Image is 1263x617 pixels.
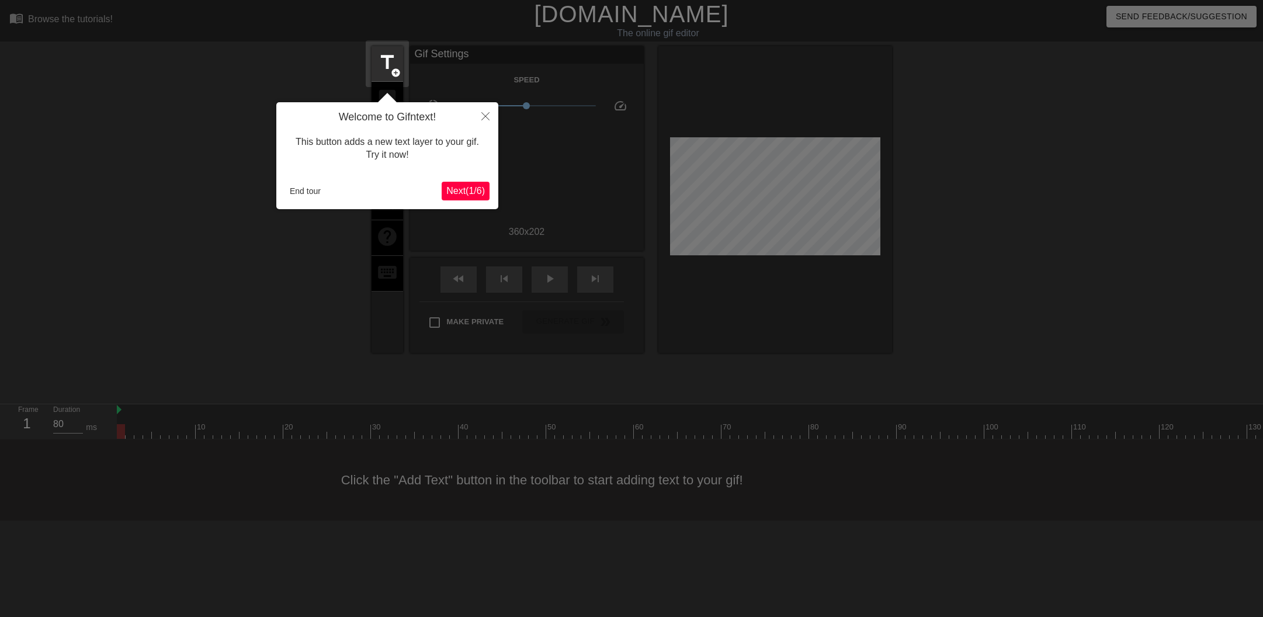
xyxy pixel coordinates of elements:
h4: Welcome to Gifntext! [285,111,490,124]
button: Next [442,182,490,200]
div: This button adds a new text layer to your gif. Try it now! [285,124,490,174]
button: End tour [285,182,325,200]
button: Close [473,102,498,129]
span: Next ( 1 / 6 ) [446,186,485,196]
